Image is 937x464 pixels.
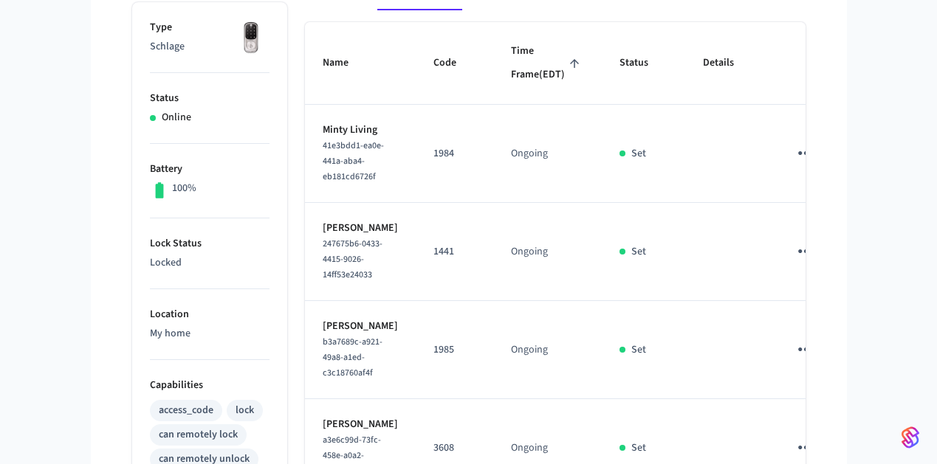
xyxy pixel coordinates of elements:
p: Locked [150,255,270,271]
p: 1984 [433,146,476,162]
span: Name [323,52,368,75]
td: Ongoing [493,301,602,399]
span: b3a7689c-a921-49a8-a1ed-c3c18760af4f [323,336,382,379]
p: Type [150,20,270,35]
p: Location [150,307,270,322]
p: [PERSON_NAME] [323,417,398,432]
p: Battery [150,162,270,177]
span: 247675b6-0433-4415-9026-14ff53e24033 [323,238,382,281]
p: Status [150,91,270,106]
p: 3608 [433,440,476,456]
div: access_code [159,403,213,418]
p: 1985 [433,342,476,358]
p: Set [631,440,646,456]
p: 100% [172,181,196,196]
p: Capabilities [150,378,270,393]
p: Set [631,244,646,260]
p: Schlage [150,39,270,55]
p: [PERSON_NAME] [323,319,398,334]
span: Time Frame(EDT) [511,40,584,86]
td: Ongoing [493,203,602,301]
div: can remotely lock [159,427,238,443]
td: Ongoing [493,105,602,203]
span: Details [703,52,753,75]
p: [PERSON_NAME] [323,221,398,236]
p: Set [631,146,646,162]
p: Minty Living [323,122,398,138]
img: SeamLogoGradient.69752ec5.svg [902,426,919,449]
span: Status [619,52,667,75]
img: Yale Assure Touchscreen Wifi Smart Lock, Satin Nickel, Front [233,20,270,57]
span: 41e3bdd1-ea0e-441a-aba4-eb181cd6726f [323,139,384,183]
p: Lock Status [150,236,270,252]
div: lock [236,403,254,418]
p: 1441 [433,244,476,260]
span: Code [433,52,476,75]
p: Online [162,110,191,125]
p: My home [150,326,270,342]
p: Set [631,342,646,358]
